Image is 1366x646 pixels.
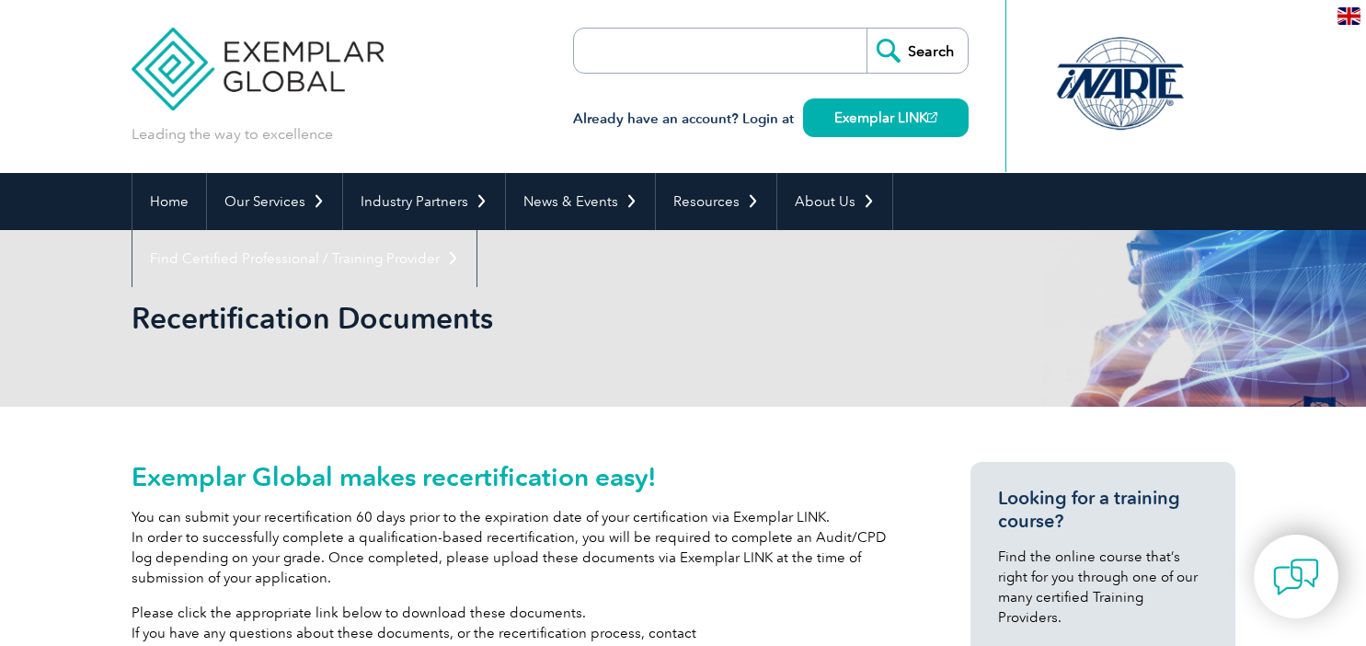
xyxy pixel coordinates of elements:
[867,29,968,73] input: Search
[656,173,776,230] a: Resources
[132,304,904,333] h2: Recertification Documents
[343,173,505,230] a: Industry Partners
[207,173,342,230] a: Our Services
[132,230,476,287] a: Find Certified Professional / Training Provider
[998,487,1208,533] h3: Looking for a training course?
[803,98,969,137] a: Exemplar LINK
[132,507,904,588] p: You can submit your recertification 60 days prior to the expiration date of your certification vi...
[132,462,904,491] h2: Exemplar Global makes recertification easy!
[1337,7,1360,25] img: en
[1273,554,1319,600] img: contact-chat.png
[998,547,1208,628] p: Find the online course that’s right for you through one of our many certified Training Providers.
[777,173,892,230] a: About Us
[132,173,206,230] a: Home
[132,124,333,144] p: Leading the way to excellence
[927,112,937,122] img: open_square.png
[506,173,655,230] a: News & Events
[573,108,969,131] h3: Already have an account? Login at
